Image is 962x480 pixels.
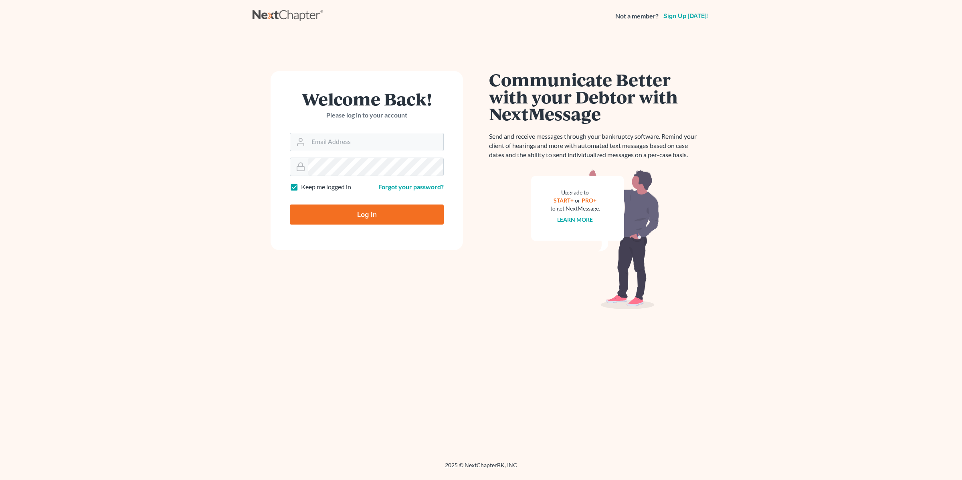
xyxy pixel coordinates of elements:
[308,133,443,151] input: Email Address
[489,132,701,160] p: Send and receive messages through your bankruptcy software. Remind your client of hearings and mo...
[550,188,600,196] div: Upgrade to
[290,90,444,107] h1: Welcome Back!
[290,111,444,120] p: Please log in to your account
[575,197,581,204] span: or
[550,205,600,213] div: to get NextMessage.
[582,197,597,204] a: PRO+
[290,205,444,225] input: Log In
[378,183,444,190] a: Forgot your password?
[615,12,659,21] strong: Not a member?
[253,461,709,476] div: 2025 © NextChapterBK, INC
[662,13,709,19] a: Sign up [DATE]!
[301,182,351,192] label: Keep me logged in
[554,197,574,204] a: START+
[558,216,593,223] a: Learn more
[489,71,701,122] h1: Communicate Better with your Debtor with NextMessage
[531,169,659,310] img: nextmessage_bg-59042aed3d76b12b5cd301f8e5b87938c9018125f34e5fa2b7a6b67550977c72.svg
